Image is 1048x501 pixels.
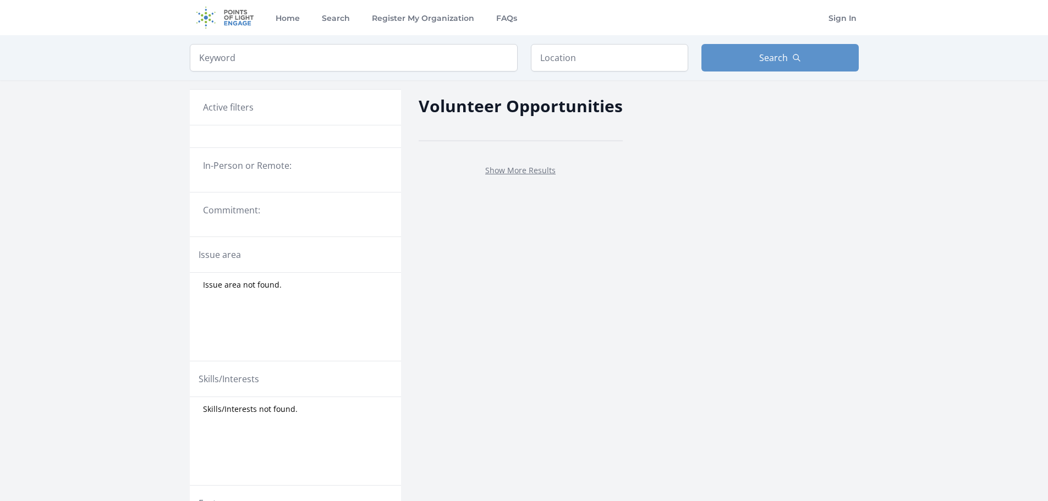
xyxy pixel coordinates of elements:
button: Search [701,44,859,71]
legend: Skills/Interests [199,372,259,386]
legend: Issue area [199,248,241,261]
input: Location [531,44,688,71]
legend: In-Person or Remote: [203,159,388,172]
a: Show More Results [485,165,556,175]
input: Keyword [190,44,518,71]
span: Search [759,51,788,64]
h2: Volunteer Opportunities [419,93,623,118]
span: Skills/Interests not found. [203,404,298,415]
legend: Commitment: [203,203,388,217]
h3: Active filters [203,101,254,114]
span: Issue area not found. [203,279,282,290]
